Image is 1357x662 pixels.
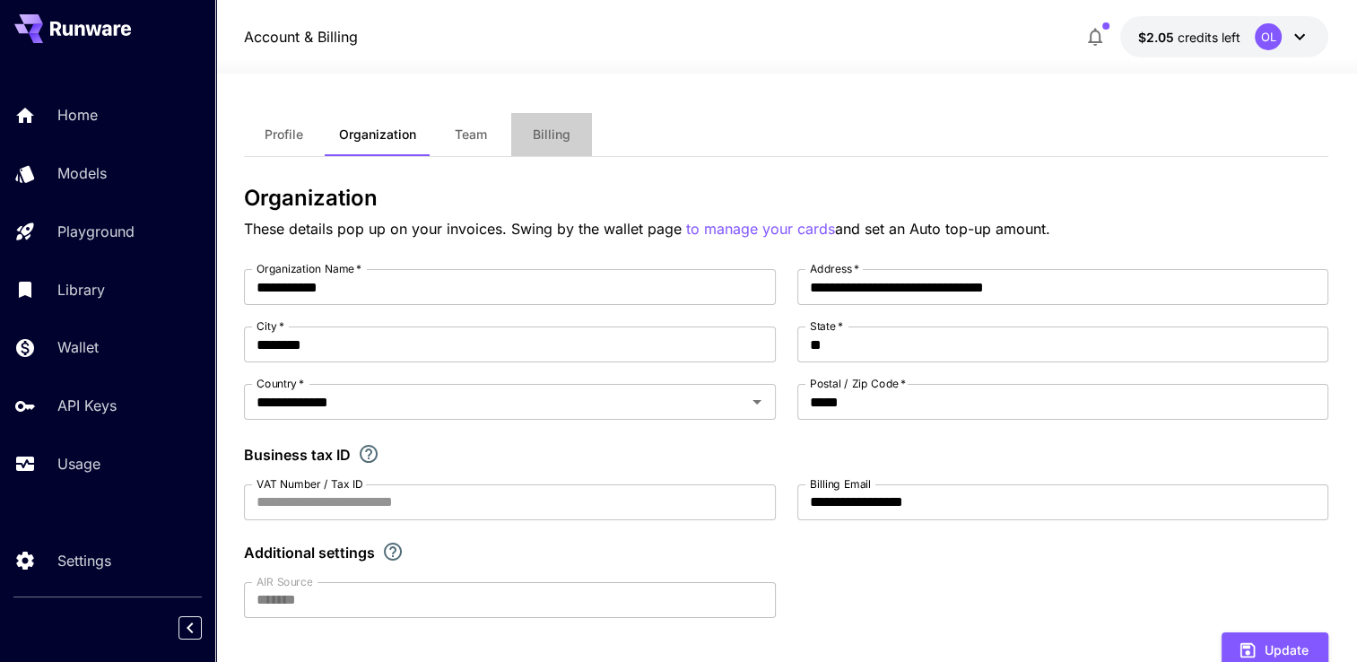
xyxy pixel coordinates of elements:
div: OL [1255,23,1282,50]
a: Account & Billing [244,26,358,48]
p: Home [57,104,98,126]
span: These details pop up on your invoices. Swing by the wallet page [244,220,686,238]
p: Models [57,162,107,184]
button: to manage your cards [686,218,835,240]
button: Open [744,389,770,414]
span: Team [455,126,487,143]
div: $2.04896 [1138,28,1240,47]
nav: breadcrumb [244,26,358,48]
label: Country [257,376,304,391]
label: Billing Email [810,476,871,492]
svg: If you are a business tax registrant, please enter your business tax ID here. [358,443,379,465]
p: Library [57,279,105,301]
p: Additional settings [244,542,375,563]
span: Billing [533,126,570,143]
p: Playground [57,221,135,242]
label: VAT Number / Tax ID [257,476,363,492]
h3: Organization [244,186,1328,211]
div: Collapse sidebar [192,612,215,644]
p: API Keys [57,395,117,416]
span: credits left [1178,30,1240,45]
svg: Explore additional customization settings [382,541,404,562]
label: AIR Source [257,574,312,589]
label: Address [810,261,859,276]
button: $2.04896OL [1120,16,1328,57]
button: Collapse sidebar [178,616,202,640]
p: Business tax ID [244,444,351,466]
span: Profile [265,126,303,143]
label: City [257,318,284,334]
span: and set an Auto top-up amount. [835,220,1050,238]
label: State [810,318,843,334]
label: Organization Name [257,261,361,276]
p: Wallet [57,336,99,358]
p: Settings [57,550,111,571]
span: Organization [339,126,416,143]
span: $2.05 [1138,30,1178,45]
label: Postal / Zip Code [810,376,906,391]
p: Usage [57,453,100,475]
